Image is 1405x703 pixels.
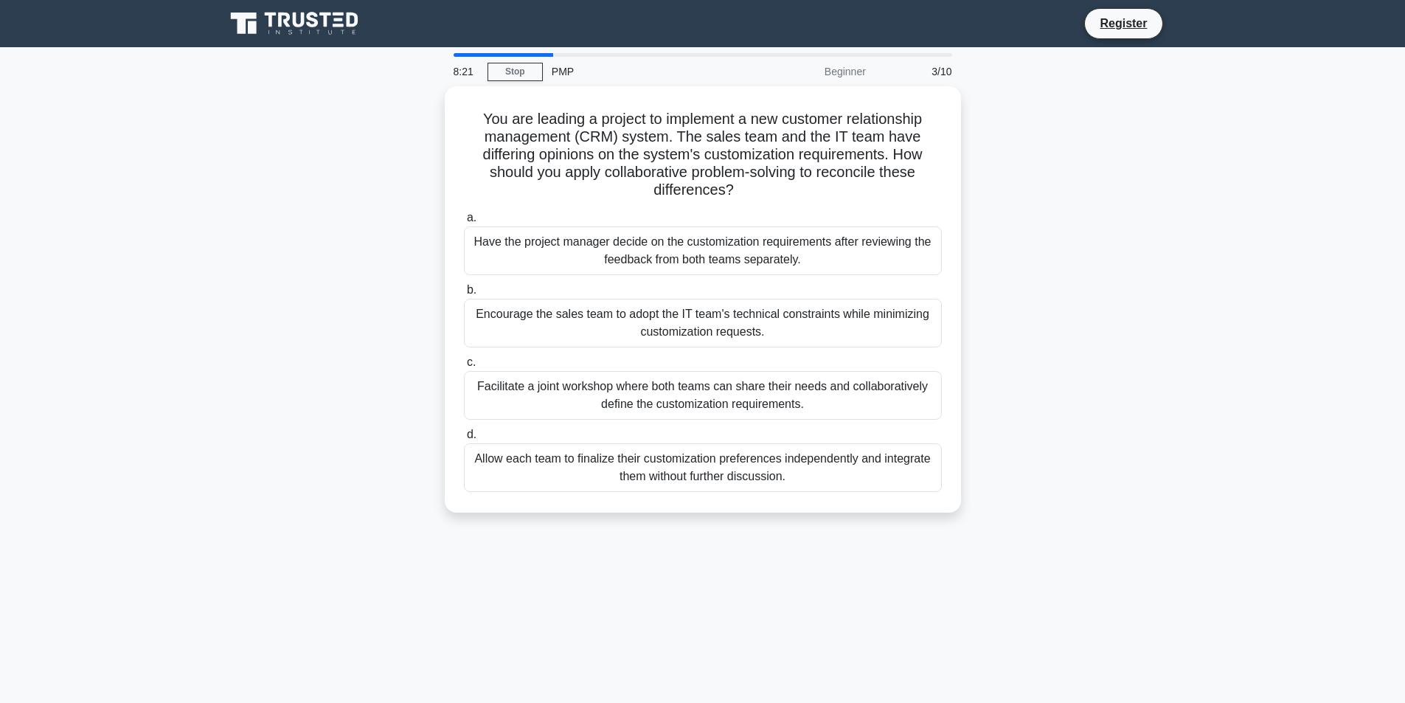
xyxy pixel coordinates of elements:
div: PMP [543,57,746,86]
div: Allow each team to finalize their customization preferences independently and integrate them with... [464,443,942,492]
div: Have the project manager decide on the customization requirements after reviewing the feedback fr... [464,226,942,275]
span: a. [467,211,476,224]
div: Beginner [746,57,875,86]
a: Stop [488,63,543,81]
span: c. [467,356,476,368]
div: Facilitate a joint workshop where both teams can share their needs and collaboratively define the... [464,371,942,420]
a: Register [1091,14,1156,32]
span: d. [467,428,476,440]
span: b. [467,283,476,296]
div: Encourage the sales team to adopt the IT team's technical constraints while minimizing customizat... [464,299,942,347]
h5: You are leading a project to implement a new customer relationship management (CRM) system. The s... [462,110,943,200]
div: 8:21 [445,57,488,86]
div: 3/10 [875,57,961,86]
